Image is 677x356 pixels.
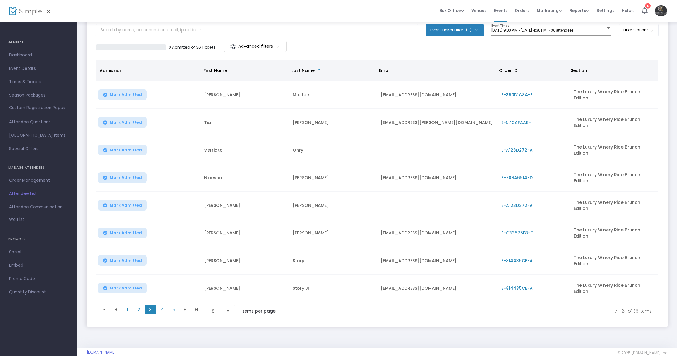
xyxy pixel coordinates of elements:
[9,132,68,139] span: [GEOGRAPHIC_DATA] Items
[570,109,658,136] td: The Luxury Winery Ride Brunch Edition
[201,247,289,275] td: [PERSON_NAME]
[133,305,145,314] span: Page 2
[110,203,142,208] span: Mark Admitted
[98,228,147,238] button: Mark Admitted
[494,3,507,18] span: Events
[9,275,68,283] span: Promo Code
[289,219,377,247] td: [PERSON_NAME]
[194,307,199,312] span: Go to the last page
[98,145,147,155] button: Mark Admitted
[156,305,168,314] span: Page 4
[230,43,236,50] img: filter
[377,164,498,192] td: [EMAIL_ADDRESS][DOMAIN_NAME]
[98,200,147,211] button: Mark Admitted
[501,147,533,153] span: E-A123D272-A
[110,286,142,291] span: Mark Admitted
[9,105,65,111] span: Custom Registration Pages
[501,202,533,208] span: E-A123D272-A
[168,305,179,314] span: Page 5
[291,67,315,74] span: Last Name
[570,164,658,192] td: The Luxury Winery Ride Brunch Edition
[242,308,276,314] label: items per page
[499,67,517,74] span: Order ID
[317,68,322,73] span: Sortable
[9,145,68,153] span: Special Offers
[289,109,377,136] td: [PERSON_NAME]
[569,8,589,13] span: Reports
[571,67,587,74] span: Section
[9,65,68,73] span: Event Details
[570,247,658,275] td: The Luxury Winery Ride Brunch Edition
[9,176,68,184] span: Order Management
[617,351,668,355] span: © 2025 [DOMAIN_NAME] Inc.
[570,192,658,219] td: The Luxury Winery Ride Brunch Edition
[426,24,484,36] button: Event Ticket Filter(7)
[645,3,651,9] div: 5
[596,3,614,18] span: Settings
[224,41,287,52] m-button: Advanced filters
[289,247,377,275] td: Story
[201,109,289,136] td: Tia
[201,81,289,109] td: [PERSON_NAME]
[379,67,390,74] span: Email
[9,51,68,59] span: Dashboard
[501,230,534,236] span: E-C33575E8-C
[9,248,68,256] span: Social
[201,164,289,192] td: Niaesha
[212,308,221,314] span: 8
[377,219,498,247] td: [EMAIL_ADDRESS][DOMAIN_NAME]
[191,305,202,314] span: Go to the last page
[622,8,634,13] span: Help
[201,192,289,219] td: [PERSON_NAME]
[98,117,147,128] button: Mark Admitted
[501,92,532,98] span: E-3B0D1C84-F
[145,305,156,314] span: Page 3
[96,24,418,36] input: Search by name, order number, email, ip address
[570,136,658,164] td: The Luxury Winery Ride Brunch Edition
[491,28,574,33] span: [DATE] 9:00 AM - [DATE] 4:30 PM • 36 attendees
[9,203,68,211] span: Attendee Communication
[9,91,68,99] span: Season Packages
[377,81,498,109] td: [EMAIL_ADDRESS][DOMAIN_NAME]
[100,67,122,74] span: Admission
[289,81,377,109] td: Masters
[87,350,116,355] a: [DOMAIN_NAME]
[9,190,68,198] span: Attendee List
[110,148,142,152] span: Mark Admitted
[110,92,142,97] span: Mark Admitted
[9,262,68,269] span: Embed
[501,119,533,125] span: E-57CAFAAB-1
[98,305,110,314] span: Go to the first page
[201,275,289,302] td: [PERSON_NAME]
[288,305,652,317] kendo-pager-info: 17 - 24 of 36 items
[466,28,472,33] span: (7)
[501,285,533,291] span: E-814435CE-A
[289,192,377,219] td: [PERSON_NAME]
[9,288,68,296] span: Quantity Discount
[204,67,227,74] span: First Name
[9,217,24,223] span: Waitlist
[570,275,658,302] td: The Luxury Winery Ride Brunch Edition
[570,219,658,247] td: The Luxury Winery Ride Brunch Edition
[439,8,464,13] span: Box Office
[9,78,68,86] span: Times & Tickets
[98,89,147,100] button: Mark Admitted
[98,283,147,293] button: Mark Admitted
[8,36,69,49] h4: GENERAL
[377,109,498,136] td: [EMAIL_ADDRESS][PERSON_NAME][DOMAIN_NAME]
[515,3,529,18] span: Orders
[8,233,69,245] h4: PROMOTE
[201,219,289,247] td: [PERSON_NAME]
[110,231,142,235] span: Mark Admitted
[183,307,187,312] span: Go to the next page
[110,175,142,180] span: Mark Admitted
[537,8,562,13] span: Marketing
[289,164,377,192] td: [PERSON_NAME]
[96,60,658,302] div: Data table
[110,258,142,263] span: Mark Admitted
[110,305,122,314] span: Go to the previous page
[619,24,659,36] button: Filter Options
[98,172,147,183] button: Mark Admitted
[377,247,498,275] td: [EMAIL_ADDRESS][DOMAIN_NAME]
[377,275,498,302] td: [EMAIL_ADDRESS][DOMAIN_NAME]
